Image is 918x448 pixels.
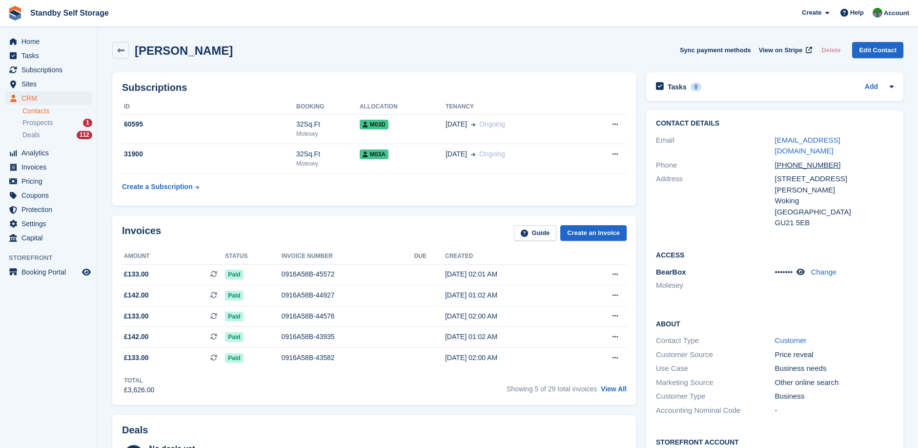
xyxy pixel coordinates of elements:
[282,290,414,300] div: 0916A58B-44927
[5,174,92,188] a: menu
[656,363,775,374] div: Use Case
[446,99,580,115] th: Tenancy
[21,217,80,231] span: Settings
[479,120,505,128] span: Ongoing
[414,249,445,264] th: Due
[21,265,80,279] span: Booking Portal
[122,82,627,93] h2: Subscriptions
[656,268,686,276] span: BearBox
[656,391,775,402] div: Customer Type
[296,99,360,115] th: Booking
[21,160,80,174] span: Invoices
[122,149,296,159] div: 31900
[225,249,281,264] th: Status
[656,173,775,229] div: Address
[21,174,80,188] span: Pricing
[21,203,80,216] span: Protection
[775,161,849,169] a: [PHONE_NUMBER]
[225,332,243,342] span: Paid
[21,146,80,160] span: Analytics
[282,311,414,321] div: 0916A58B-44576
[507,385,597,393] span: Showing 5 of 29 total invoices
[775,217,894,229] div: GU21 5EB
[360,149,388,159] span: M03A
[122,178,199,196] a: Create a Subscription
[5,189,92,202] a: menu
[5,203,92,216] a: menu
[5,49,92,63] a: menu
[122,99,296,115] th: ID
[83,119,92,127] div: 1
[296,129,360,138] div: Molesey
[296,159,360,168] div: Molesey
[21,77,80,91] span: Sites
[124,376,154,385] div: Total
[124,385,154,395] div: £3,626.00
[601,385,627,393] a: View All
[446,119,467,129] span: [DATE]
[446,149,467,159] span: [DATE]
[775,195,894,207] div: Woking
[668,83,687,91] h2: Tasks
[122,225,161,241] h2: Invoices
[775,391,894,402] div: Business
[656,280,775,291] li: Molesey
[775,207,894,218] div: [GEOGRAPHIC_DATA]
[884,8,909,18] span: Account
[282,353,414,363] div: 0916A58B-43582
[852,42,903,58] a: Edit Contact
[656,335,775,346] div: Contact Type
[360,120,388,129] span: M03D
[656,437,894,447] h2: Storefront Account
[21,49,80,63] span: Tasks
[124,353,149,363] span: £133.00
[5,63,92,77] a: menu
[5,91,92,105] a: menu
[817,42,844,58] button: Delete
[656,120,894,128] h2: Contact Details
[775,349,894,361] div: Price reveal
[122,182,193,192] div: Create a Subscription
[680,42,751,58] button: Sync payment methods
[77,131,92,139] div: 112
[124,311,149,321] span: £133.00
[445,311,575,321] div: [DATE] 02:00 AM
[22,118,92,128] a: Prospects 1
[21,35,80,48] span: Home
[5,77,92,91] a: menu
[445,269,575,279] div: [DATE] 02:01 AM
[775,363,894,374] div: Business needs
[445,332,575,342] div: [DATE] 01:02 AM
[21,231,80,245] span: Capital
[5,217,92,231] a: menu
[22,130,92,140] a: Deals 112
[21,189,80,202] span: Coupons
[479,150,505,158] span: Ongoing
[775,336,807,344] a: Customer
[124,290,149,300] span: £142.00
[9,253,97,263] span: Storefront
[296,149,360,159] div: 32Sq.Ft
[124,269,149,279] span: £133.00
[775,377,894,388] div: Other online search
[656,405,775,416] div: Accounting Nominal Code
[775,173,894,195] div: [STREET_ADDRESS][PERSON_NAME]
[124,332,149,342] span: £142.00
[225,291,243,300] span: Paid
[5,265,92,279] a: menu
[445,249,575,264] th: Created
[21,91,80,105] span: CRM
[8,6,22,21] img: stora-icon-8386f47178a22dfd0bd8f6a31ec36ba5ce8667c1dd55bd0f319d3a0aa187defe.svg
[22,130,40,140] span: Deals
[755,42,814,58] a: View on Stripe
[5,231,92,245] a: menu
[775,268,793,276] span: •••••••
[122,119,296,129] div: 60595
[225,270,243,279] span: Paid
[873,8,882,18] img: Michelle Mustoe
[775,405,894,416] div: -
[5,35,92,48] a: menu
[135,44,233,57] h2: [PERSON_NAME]
[296,119,360,129] div: 32Sq.Ft
[759,45,802,55] span: View on Stripe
